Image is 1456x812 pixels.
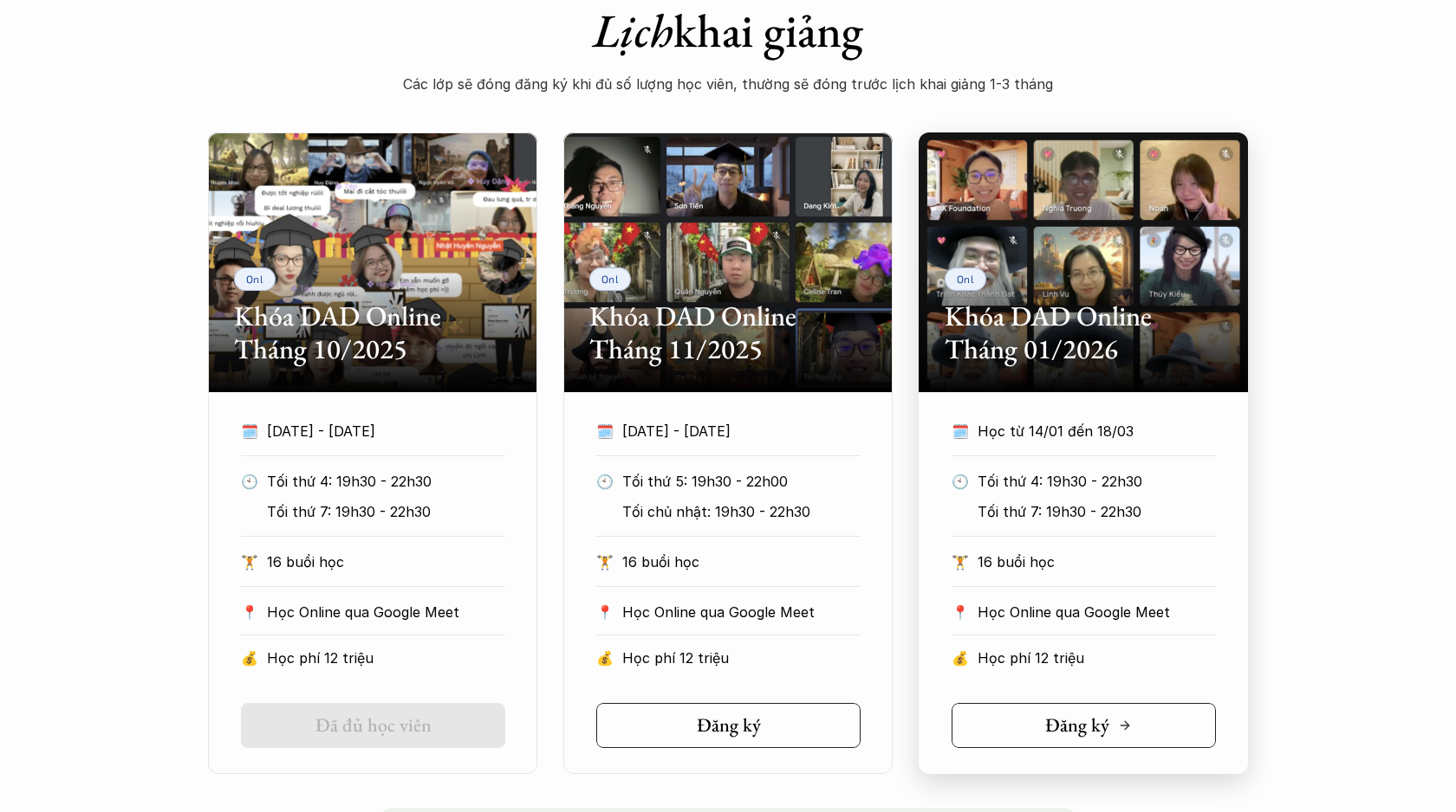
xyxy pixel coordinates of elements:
[978,599,1216,625] p: Học Online qua Google Meet
[267,549,505,575] p: 16 buổi học
[952,645,969,671] p: 💰
[697,714,761,737] h5: Đăng ký
[596,604,614,621] p: 📍
[952,703,1216,748] a: Đăng ký
[596,549,614,575] p: 🏋️
[589,300,867,366] h2: Khóa DAD Online Tháng 11/2025
[952,604,969,621] p: 📍
[267,499,505,525] p: Tối thứ 7: 19h30 - 22h30
[622,468,861,494] p: Tối thứ 5: 19h30 - 22h00
[267,645,505,671] p: Học phí 12 triệu
[241,418,258,444] p: 🗓️
[596,645,614,671] p: 💰
[978,499,1216,525] p: Tối thứ 7: 19h30 - 22h30
[596,418,614,444] p: 🗓️
[381,3,1075,59] h1: khai giảng
[622,418,829,444] p: [DATE] - [DATE]
[978,418,1184,444] p: Học từ 14/01 đến 18/03
[957,273,975,285] p: Onl
[622,599,861,625] p: Học Online qua Google Meet
[978,549,1216,575] p: 16 buổi học
[241,549,258,575] p: 🏋️
[267,418,473,444] p: [DATE] - [DATE]
[945,300,1222,366] h2: Khóa DAD Online Tháng 01/2026
[622,549,861,575] p: 16 buổi học
[952,468,969,494] p: 🕙
[241,468,258,494] p: 🕙
[234,300,511,366] h2: Khóa DAD Online Tháng 10/2025
[267,468,505,494] p: Tối thứ 4: 19h30 - 22h30
[596,468,614,494] p: 🕙
[952,418,969,444] p: 🗓️
[622,499,861,525] p: Tối chủ nhật: 19h30 - 22h30
[952,549,969,575] p: 🏋️
[267,599,505,625] p: Học Online qua Google Meet
[315,714,432,737] h5: Đã đủ học viên
[241,645,258,671] p: 💰
[978,645,1216,671] p: Học phí 12 triệu
[622,645,861,671] p: Học phí 12 triệu
[381,71,1075,97] p: Các lớp sẽ đóng đăng ký khi đủ số lượng học viên, thường sẽ đóng trước lịch khai giảng 1-3 tháng
[596,703,861,748] a: Đăng ký
[601,273,620,285] p: Onl
[246,273,264,285] p: Onl
[1045,714,1109,737] h5: Đăng ký
[241,604,258,621] p: 📍
[978,468,1216,494] p: Tối thứ 4: 19h30 - 22h30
